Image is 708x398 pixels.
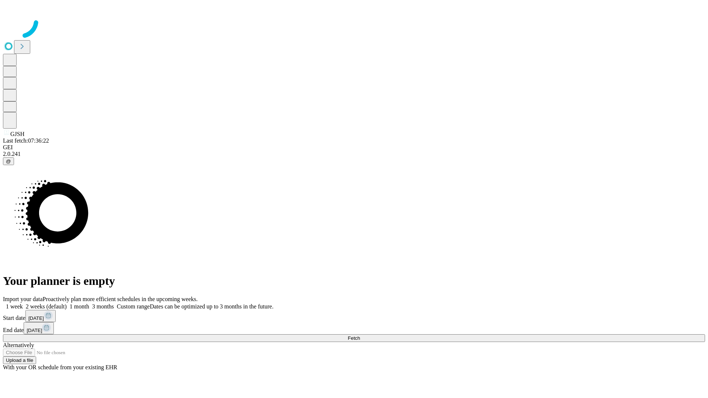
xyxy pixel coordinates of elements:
[3,274,705,288] h1: Your planner is empty
[28,315,44,321] span: [DATE]
[3,137,49,144] span: Last fetch: 07:36:22
[348,335,360,341] span: Fetch
[10,131,24,137] span: GJSH
[3,144,705,151] div: GEI
[26,303,67,310] span: 2 weeks (default)
[25,310,56,322] button: [DATE]
[43,296,198,302] span: Proactively plan more efficient schedules in the upcoming weeks.
[3,296,43,302] span: Import your data
[24,322,54,334] button: [DATE]
[27,328,42,333] span: [DATE]
[70,303,89,310] span: 1 month
[3,364,117,370] span: With your OR schedule from your existing EHR
[117,303,150,310] span: Custom range
[3,356,36,364] button: Upload a file
[3,310,705,322] div: Start date
[3,151,705,157] div: 2.0.241
[6,158,11,164] span: @
[6,303,23,310] span: 1 week
[3,334,705,342] button: Fetch
[92,303,114,310] span: 3 months
[3,342,34,348] span: Alternatively
[150,303,273,310] span: Dates can be optimized up to 3 months in the future.
[3,322,705,334] div: End date
[3,157,14,165] button: @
